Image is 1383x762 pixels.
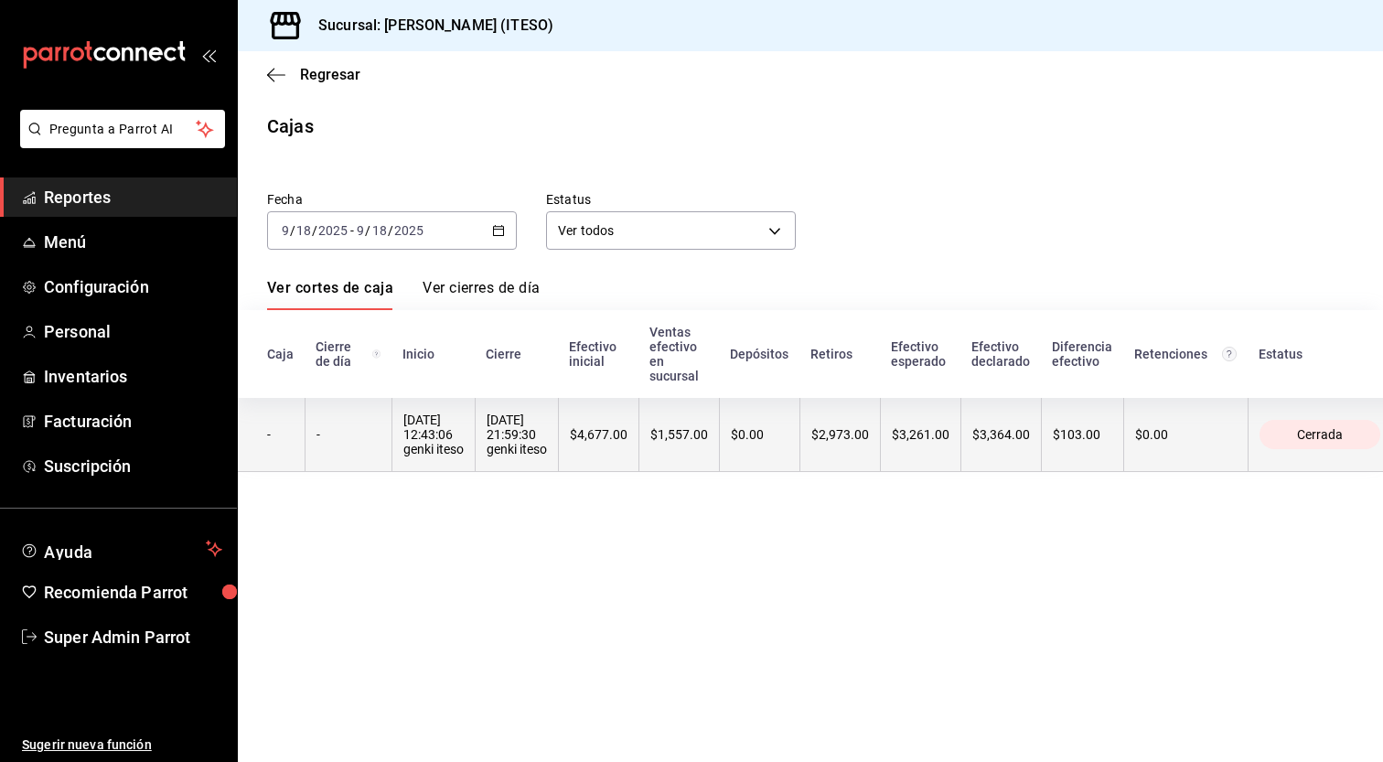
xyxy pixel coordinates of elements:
div: Retenciones [1134,347,1237,361]
a: Pregunta a Parrot AI [13,133,225,152]
h3: Sucursal: [PERSON_NAME] (ITESO) [304,15,553,37]
input: ---- [393,223,424,238]
div: Caja [267,347,294,361]
div: Depósitos [730,347,788,361]
a: Ver cierres de día [423,279,540,310]
span: Cerrada [1290,427,1350,442]
span: / [365,223,370,238]
div: Diferencia efectivo [1052,339,1112,369]
span: / [290,223,295,238]
span: Regresar [300,66,360,83]
span: Recomienda Parrot [44,580,222,605]
button: Regresar [267,66,360,83]
div: Ventas efectivo en sucursal [649,325,708,383]
div: $1,557.00 [650,427,708,442]
div: Efectivo inicial [569,339,627,369]
div: $0.00 [731,427,788,442]
div: $2,973.00 [811,427,869,442]
div: Retiros [810,347,869,361]
input: -- [281,223,290,238]
div: - [316,427,381,442]
span: / [312,223,317,238]
a: Ver cortes de caja [267,279,393,310]
span: Reportes [44,185,222,209]
svg: El número de cierre de día es consecutivo y consolida todos los cortes de caja previos en un únic... [372,347,381,361]
div: $103.00 [1053,427,1112,442]
div: Efectivo declarado [971,339,1030,369]
div: Efectivo esperado [891,339,949,369]
div: Inicio [402,347,464,361]
div: $3,364.00 [972,427,1030,442]
span: Suscripción [44,454,222,478]
span: Facturación [44,409,222,434]
div: - [267,427,294,442]
span: Ayuda [44,538,198,560]
div: $4,677.00 [570,427,627,442]
span: Inventarios [44,364,222,389]
span: / [388,223,393,238]
input: -- [295,223,312,238]
div: Cierre [486,347,547,361]
svg: Total de retenciones de propinas registradas [1222,347,1237,361]
button: open_drawer_menu [201,48,216,62]
div: Cajas [267,113,314,140]
div: $0.00 [1135,427,1237,442]
label: Fecha [267,193,517,206]
span: - [350,223,354,238]
span: Sugerir nueva función [22,735,222,755]
input: ---- [317,223,348,238]
div: [DATE] 12:43:06 genki iteso [403,413,464,456]
div: $3,261.00 [892,427,949,442]
div: [DATE] 21:59:30 genki iteso [487,413,547,456]
button: Pregunta a Parrot AI [20,110,225,148]
div: Estatus [1259,347,1380,361]
span: Super Admin Parrot [44,625,222,649]
span: Configuración [44,274,222,299]
span: Personal [44,319,222,344]
input: -- [356,223,365,238]
label: Estatus [546,193,796,206]
span: Pregunta a Parrot AI [49,120,197,139]
div: Cierre de día [316,339,381,369]
input: -- [371,223,388,238]
div: Ver todos [546,211,796,250]
span: Menú [44,230,222,254]
div: navigation tabs [267,279,540,310]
